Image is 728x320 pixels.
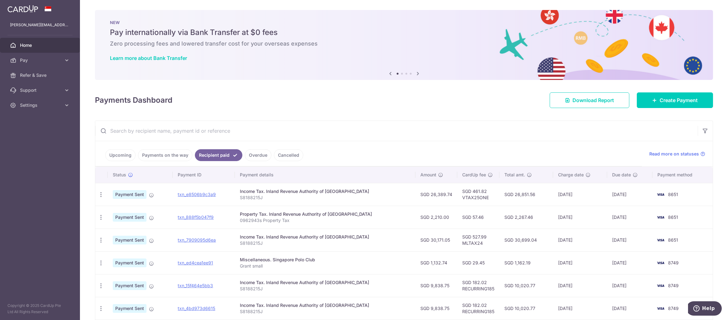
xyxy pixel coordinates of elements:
[457,297,499,320] td: SGD 182.02 RECURRING185
[20,87,61,93] span: Support
[499,274,553,297] td: SGD 10,020.77
[550,92,629,108] a: Download Report
[113,281,146,290] span: Payment Sent
[240,234,410,240] div: Income Tax. Inland Revenue Authority of [GEOGRAPHIC_DATA]
[178,283,213,288] a: txn_15f464e5bb3
[240,188,410,194] div: Income Tax. Inland Revenue Authority of [GEOGRAPHIC_DATA]
[7,5,38,12] img: CardUp
[504,172,525,178] span: Total amt.
[10,22,70,28] p: [PERSON_NAME][EMAIL_ADDRESS][DOMAIN_NAME]
[173,167,235,183] th: Payment ID
[240,302,410,308] div: Income Tax. Inland Revenue Authority of [GEOGRAPHIC_DATA]
[113,213,146,222] span: Payment Sent
[240,257,410,263] div: Miscellaneous. Singapore Polo Club
[553,297,607,320] td: [DATE]
[649,151,699,157] span: Read more on statuses
[654,305,667,312] img: Bank Card
[654,259,667,267] img: Bank Card
[110,20,698,25] p: NEW
[20,102,61,108] span: Settings
[240,308,410,315] p: S8188215J
[499,206,553,229] td: SGD 2,267.46
[240,194,410,201] p: S8188215J
[274,149,303,161] a: Cancelled
[607,183,652,206] td: [DATE]
[668,283,679,288] span: 8749
[415,251,457,274] td: SGD 1,132.74
[415,183,457,206] td: SGD 26,389.74
[20,42,61,48] span: Home
[553,229,607,251] td: [DATE]
[105,149,136,161] a: Upcoming
[607,206,652,229] td: [DATE]
[654,282,667,289] img: Bank Card
[415,297,457,320] td: SGD 9,838.75
[457,229,499,251] td: SGD 527.99 MLTAX24
[607,297,652,320] td: [DATE]
[499,297,553,320] td: SGD 10,020.77
[660,96,698,104] span: Create Payment
[668,192,678,197] span: 8651
[95,10,713,80] img: Bank transfer banner
[553,274,607,297] td: [DATE]
[240,286,410,292] p: S8188215J
[637,92,713,108] a: Create Payment
[499,229,553,251] td: SGD 30,699.04
[178,237,216,243] a: txn_7909095d6ea
[499,251,553,274] td: SGD 1,162.19
[668,260,679,265] span: 8749
[457,183,499,206] td: SGD 461.82 VTAX25ONE
[415,206,457,229] td: SGD 2,210.00
[553,183,607,206] td: [DATE]
[612,172,631,178] span: Due date
[178,260,213,265] a: txn_ed4cea1ee91
[95,121,698,141] input: Search by recipient name, payment id or reference
[649,151,705,157] a: Read more on statuses
[110,27,698,37] h5: Pay internationally via Bank Transfer at $0 fees
[240,279,410,286] div: Income Tax. Inland Revenue Authority of [GEOGRAPHIC_DATA]
[110,55,187,61] a: Learn more about Bank Transfer
[415,274,457,297] td: SGD 9,838.75
[668,214,678,220] span: 8651
[178,192,216,197] a: txn_e8506b9c3a9
[420,172,436,178] span: Amount
[178,214,214,220] a: txn_888f5b047f9
[607,274,652,297] td: [DATE]
[558,172,584,178] span: Charge date
[113,172,126,178] span: Status
[457,251,499,274] td: SGD 29.45
[652,167,713,183] th: Payment method
[20,72,61,78] span: Refer & Save
[110,40,698,47] h6: Zero processing fees and lowered transfer cost for your overseas expenses
[240,263,410,269] p: Grant small
[415,229,457,251] td: SGD 30,171.05
[113,258,146,267] span: Payment Sent
[553,206,607,229] td: [DATE]
[688,301,722,317] iframe: Opens a widget where you can find more information
[654,191,667,198] img: Bank Card
[572,96,614,104] span: Download Report
[240,217,410,224] p: 0962943s Property Tax
[553,251,607,274] td: [DATE]
[240,211,410,217] div: Property Tax. Inland Revenue Authority of [GEOGRAPHIC_DATA]
[668,237,678,243] span: 8651
[245,149,271,161] a: Overdue
[20,57,61,63] span: Pay
[240,240,410,246] p: S8188215J
[654,214,667,221] img: Bank Card
[462,172,486,178] span: CardUp fee
[235,167,415,183] th: Payment details
[113,304,146,313] span: Payment Sent
[457,274,499,297] td: SGD 182.02 RECURRING185
[195,149,242,161] a: Recipient paid
[113,236,146,244] span: Payment Sent
[668,306,679,311] span: 8749
[95,95,172,106] h4: Payments Dashboard
[457,206,499,229] td: SGD 57.46
[499,183,553,206] td: SGD 26,851.56
[654,236,667,244] img: Bank Card
[607,229,652,251] td: [DATE]
[607,251,652,274] td: [DATE]
[178,306,215,311] a: txn_4bd973d6615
